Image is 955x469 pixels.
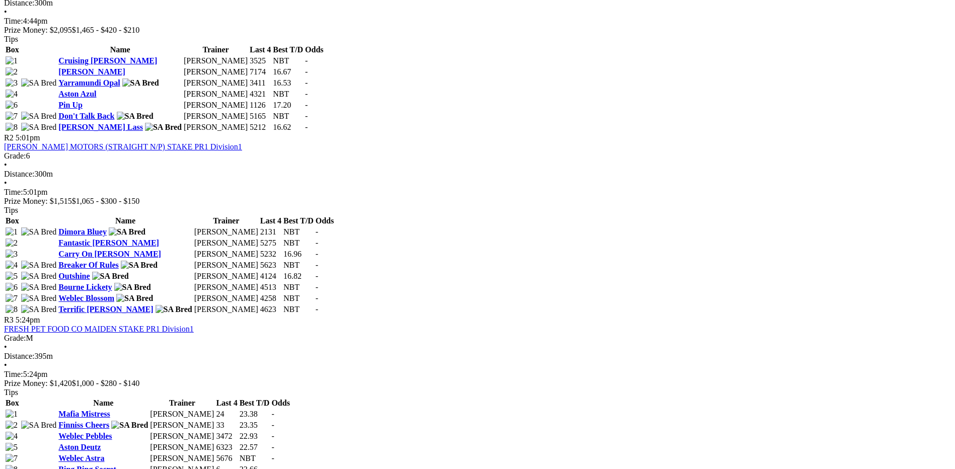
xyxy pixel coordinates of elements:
td: 5676 [215,453,238,463]
span: Box [6,399,19,407]
td: [PERSON_NAME] [194,282,259,292]
span: - [271,454,274,462]
img: SA Bred [21,283,57,292]
span: - [271,410,274,418]
img: SA Bred [21,272,57,281]
span: - [316,272,318,280]
span: Box [6,216,19,225]
td: 22.93 [239,431,270,441]
a: Mafia Mistress [58,410,110,418]
img: SA Bred [156,305,192,314]
a: Bourne Lickety [58,283,112,291]
span: - [271,443,274,451]
img: 7 [6,294,18,303]
th: Odds [315,216,334,226]
a: Pin Up [58,101,83,109]
span: - [316,239,318,247]
span: - [305,79,308,87]
img: 4 [6,261,18,270]
img: 5 [6,272,18,281]
a: Breaker Of Rules [58,261,118,269]
span: • [4,343,7,351]
img: SA Bred [21,305,57,314]
a: Fantastic [PERSON_NAME] [58,239,159,247]
span: Time: [4,17,23,25]
td: [PERSON_NAME] [194,249,259,259]
span: Time: [4,188,23,196]
span: - [305,90,308,98]
div: 6 [4,151,951,161]
img: SA Bred [117,112,154,121]
div: M [4,334,951,343]
td: [PERSON_NAME] [183,56,248,66]
th: Last 4 [215,398,238,408]
td: 5165 [249,111,271,121]
th: Last 4 [249,45,271,55]
span: $1,465 - $420 - $210 [72,26,140,34]
td: 17.20 [272,100,304,110]
img: 6 [6,283,18,292]
span: Tips [4,35,18,43]
span: • [4,8,7,16]
img: 7 [6,112,18,121]
span: Distance: [4,352,34,360]
img: 5 [6,443,18,452]
span: - [305,101,308,109]
img: SA Bred [145,123,182,132]
img: 2 [6,239,18,248]
td: 1126 [249,100,271,110]
td: [PERSON_NAME] [150,409,214,419]
td: 24 [215,409,238,419]
td: 5623 [260,260,282,270]
td: NBT [239,453,270,463]
span: • [4,161,7,169]
td: 16.67 [272,67,304,77]
td: [PERSON_NAME] [150,453,214,463]
td: 16.53 [272,78,304,88]
img: 7 [6,454,18,463]
div: Prize Money: $1,420 [4,379,951,388]
img: 2 [6,421,18,430]
img: SA Bred [116,294,153,303]
td: 4513 [260,282,282,292]
img: SA Bred [114,283,151,292]
span: $1,065 - $300 - $150 [72,197,140,205]
img: SA Bred [21,421,57,430]
a: Dimora Bluey [58,227,107,236]
td: 16.62 [272,122,304,132]
th: Odds [271,398,290,408]
img: SA Bred [21,227,57,237]
a: Finniss Cheers [58,421,109,429]
span: Box [6,45,19,54]
th: Name [58,45,182,55]
td: 3472 [215,431,238,441]
a: Aston Deutz [58,443,101,451]
div: Prize Money: $1,515 [4,197,951,206]
td: 33 [215,420,238,430]
a: Weblec Pebbles [58,432,112,440]
td: 5275 [260,238,282,248]
img: 2 [6,67,18,76]
td: [PERSON_NAME] [194,293,259,303]
img: 1 [6,56,18,65]
span: R2 [4,133,14,142]
span: Grade: [4,334,26,342]
td: 5212 [249,122,271,132]
td: [PERSON_NAME] [183,122,248,132]
img: 4 [6,90,18,99]
td: 22.57 [239,442,270,452]
td: 3525 [249,56,271,66]
a: Yarramundi Opal [58,79,120,87]
a: Weblec Blossom [58,294,114,302]
td: [PERSON_NAME] [194,271,259,281]
td: 2131 [260,227,282,237]
img: 3 [6,250,18,259]
span: Tips [4,388,18,397]
a: [PERSON_NAME] Lass [58,123,143,131]
img: SA Bred [122,79,159,88]
td: NBT [272,111,304,121]
img: 8 [6,123,18,132]
span: • [4,179,7,187]
td: NBT [283,293,314,303]
td: [PERSON_NAME] [194,238,259,248]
